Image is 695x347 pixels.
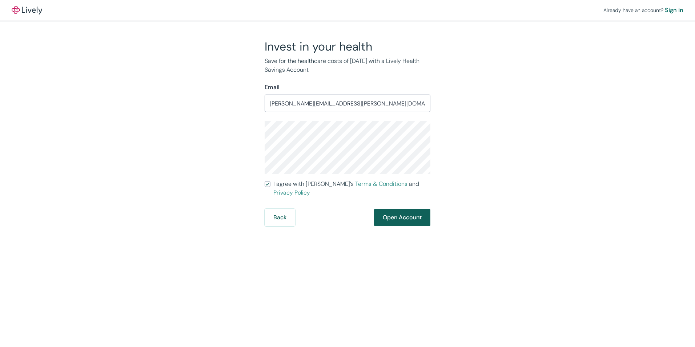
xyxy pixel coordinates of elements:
a: Terms & Conditions [355,180,407,188]
p: Save for the healthcare costs of [DATE] with a Lively Health Savings Account [265,57,430,74]
button: Open Account [374,209,430,226]
img: Lively [12,6,42,15]
a: Privacy Policy [273,189,310,196]
a: LivelyLively [12,6,42,15]
label: Email [265,83,280,92]
div: Already have an account? [603,6,683,15]
h2: Invest in your health [265,39,430,54]
button: Back [265,209,295,226]
span: I agree with [PERSON_NAME]’s and [273,180,430,197]
a: Sign in [665,6,683,15]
